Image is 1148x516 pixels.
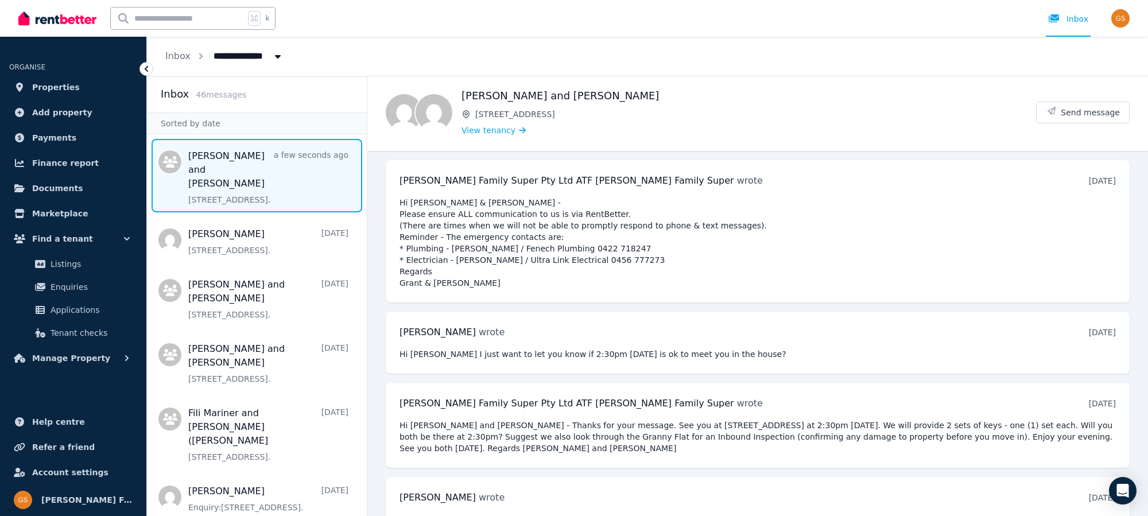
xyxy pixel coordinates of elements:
button: Find a tenant [9,227,137,250]
a: Marketplace [9,202,137,225]
time: [DATE] [1089,493,1116,502]
span: Enquiries [51,280,128,294]
span: Find a tenant [32,232,93,246]
button: Send message [1037,102,1129,123]
span: [PERSON_NAME] Family Super Pty Ltd ATF [PERSON_NAME] Family Super [400,175,734,186]
span: [PERSON_NAME] Family Super Pty Ltd ATF [PERSON_NAME] Family Super [400,398,734,409]
span: k [265,14,269,23]
nav: Breadcrumb [147,37,302,76]
span: Add property [32,106,92,119]
a: Properties [9,76,137,99]
span: ORGANISE [9,63,45,71]
a: [PERSON_NAME] and [PERSON_NAME]a few seconds ago[STREET_ADDRESS]. [188,149,348,205]
a: Tenant checks [14,321,133,344]
a: [PERSON_NAME][DATE][STREET_ADDRESS]. [188,227,348,256]
a: Finance report [9,152,137,174]
span: Documents [32,181,83,195]
a: Add property [9,101,137,124]
a: [PERSON_NAME] and [PERSON_NAME][DATE][STREET_ADDRESS]. [188,278,348,320]
span: wrote [737,175,763,186]
a: Payments [9,126,137,149]
pre: Hi [PERSON_NAME] I just want to let you know if 2:30pm [DATE] is ok to meet you in the house? [400,348,1116,360]
span: Help centre [32,415,85,429]
img: RentBetter [18,10,96,27]
span: [PERSON_NAME] [400,327,476,337]
span: Finance report [32,156,99,170]
a: Documents [9,177,137,200]
a: Account settings [9,461,137,484]
a: Help centre [9,410,137,433]
pre: Hi [PERSON_NAME] & [PERSON_NAME] - Please ensure ALL communication to us is via RentBetter. (Ther... [400,197,1116,289]
div: Sorted by date [147,112,367,134]
h1: [PERSON_NAME] and [PERSON_NAME] [461,88,1036,104]
span: Payments [32,131,76,145]
div: Inbox [1048,13,1088,25]
pre: Hi [PERSON_NAME] and [PERSON_NAME] - Thanks for your message. See you at [STREET_ADDRESS] at 2:30... [400,420,1116,454]
img: Edwin Bico [416,94,452,131]
a: Listings [14,253,133,276]
span: 46 message s [196,90,246,99]
span: Marketplace [32,207,88,220]
span: Listings [51,257,128,271]
span: Properties [32,80,80,94]
a: View tenancy [461,125,526,136]
span: [PERSON_NAME] Family Super Pty Ltd ATF [PERSON_NAME] Family Super [41,493,133,507]
a: Enquiries [14,276,133,298]
span: Manage Property [32,351,110,365]
time: [DATE] [1089,328,1116,337]
span: Send message [1061,107,1120,118]
button: Manage Property [9,347,137,370]
span: [PERSON_NAME] [400,492,476,503]
time: [DATE] [1089,399,1116,408]
h2: Inbox [161,86,189,102]
span: [STREET_ADDRESS] [475,108,1036,120]
span: View tenancy [461,125,515,136]
time: [DATE] [1089,176,1116,185]
img: Stanyer Family Super Pty Ltd ATF Stanyer Family Super [1111,9,1130,28]
span: wrote [479,492,505,503]
span: wrote [737,398,763,409]
span: Account settings [32,465,108,479]
a: Applications [14,298,133,321]
img: Stanyer Family Super Pty Ltd ATF Stanyer Family Super [14,491,32,509]
a: Refer a friend [9,436,137,459]
span: Tenant checks [51,326,128,340]
a: Inbox [165,51,191,61]
a: [PERSON_NAME] and [PERSON_NAME][DATE][STREET_ADDRESS]. [188,342,348,385]
a: Fili Mariner and [PERSON_NAME] ([PERSON_NAME][DATE][STREET_ADDRESS]. [188,406,348,463]
span: wrote [479,327,505,337]
span: Applications [51,303,128,317]
div: Open Intercom Messenger [1109,477,1137,505]
img: Alvin Banaag [386,94,422,131]
a: [PERSON_NAME][DATE]Enquiry:[STREET_ADDRESS]. [188,484,348,513]
span: Refer a friend [32,440,95,454]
